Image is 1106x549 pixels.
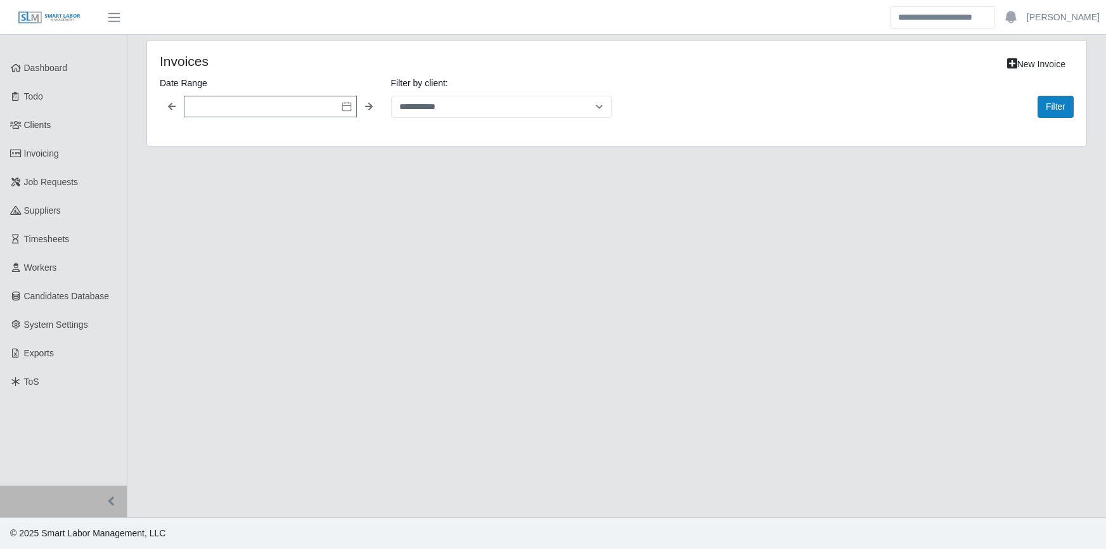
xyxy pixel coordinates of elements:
span: Workers [24,262,57,273]
label: Date Range [160,75,381,91]
img: SLM Logo [18,11,81,25]
button: Filter [1038,96,1074,118]
span: Clients [24,120,51,130]
input: Search [890,6,995,29]
h4: Invoices [160,53,529,69]
span: Timesheets [24,234,70,244]
span: Job Requests [24,177,79,187]
span: Exports [24,348,54,358]
a: [PERSON_NAME] [1027,11,1100,24]
span: © 2025 Smart Labor Management, LLC [10,528,165,538]
span: System Settings [24,320,88,330]
label: Filter by client: [391,75,612,91]
span: Candidates Database [24,291,110,301]
span: Todo [24,91,43,101]
a: New Invoice [999,53,1074,75]
span: Invoicing [24,148,59,158]
span: ToS [24,377,39,387]
span: Dashboard [24,63,68,73]
span: Suppliers [24,205,61,216]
